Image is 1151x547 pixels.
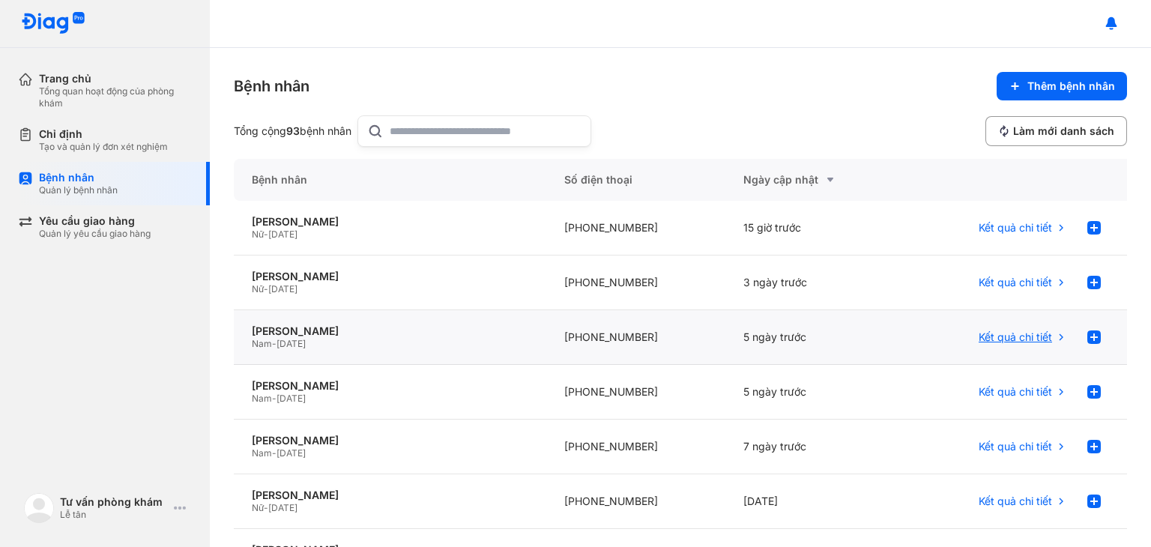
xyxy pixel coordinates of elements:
[268,502,297,513] span: [DATE]
[252,324,528,338] div: [PERSON_NAME]
[252,434,528,447] div: [PERSON_NAME]
[264,502,268,513] span: -
[743,171,886,189] div: Ngày cập nhật
[252,215,528,229] div: [PERSON_NAME]
[725,474,904,529] div: [DATE]
[234,124,351,138] div: Tổng cộng bệnh nhân
[277,447,306,459] span: [DATE]
[725,256,904,310] div: 3 ngày trước
[39,214,151,228] div: Yêu cầu giao hàng
[252,447,272,459] span: Nam
[252,379,528,393] div: [PERSON_NAME]
[997,72,1127,100] button: Thêm bệnh nhân
[39,141,168,153] div: Tạo và quản lý đơn xét nghiệm
[546,474,725,529] div: [PHONE_NUMBER]
[264,283,268,294] span: -
[546,365,725,420] div: [PHONE_NUMBER]
[21,12,85,35] img: logo
[1027,79,1115,93] span: Thêm bệnh nhân
[252,229,264,240] span: Nữ
[725,365,904,420] div: 5 ngày trước
[252,283,264,294] span: Nữ
[272,447,277,459] span: -
[39,228,151,240] div: Quản lý yêu cầu giao hàng
[252,270,528,283] div: [PERSON_NAME]
[60,509,168,521] div: Lễ tân
[979,330,1052,344] span: Kết quả chi tiết
[252,489,528,502] div: [PERSON_NAME]
[272,338,277,349] span: -
[725,310,904,365] div: 5 ngày trước
[286,124,300,137] span: 93
[39,127,168,141] div: Chỉ định
[39,72,192,85] div: Trang chủ
[39,85,192,109] div: Tổng quan hoạt động của phòng khám
[39,184,118,196] div: Quản lý bệnh nhân
[234,76,309,97] div: Bệnh nhân
[277,393,306,404] span: [DATE]
[546,310,725,365] div: [PHONE_NUMBER]
[234,159,546,201] div: Bệnh nhân
[725,420,904,474] div: 7 ngày trước
[979,440,1052,453] span: Kết quả chi tiết
[39,171,118,184] div: Bệnh nhân
[268,229,297,240] span: [DATE]
[546,201,725,256] div: [PHONE_NUMBER]
[24,493,54,523] img: logo
[264,229,268,240] span: -
[979,221,1052,235] span: Kết quả chi tiết
[1013,124,1114,138] span: Làm mới danh sách
[272,393,277,404] span: -
[979,495,1052,508] span: Kết quả chi tiết
[546,159,725,201] div: Số điện thoại
[277,338,306,349] span: [DATE]
[268,283,297,294] span: [DATE]
[979,276,1052,289] span: Kết quả chi tiết
[252,393,272,404] span: Nam
[252,338,272,349] span: Nam
[985,116,1127,146] button: Làm mới danh sách
[60,495,168,509] div: Tư vấn phòng khám
[252,502,264,513] span: Nữ
[725,201,904,256] div: 15 giờ trước
[979,385,1052,399] span: Kết quả chi tiết
[546,420,725,474] div: [PHONE_NUMBER]
[546,256,725,310] div: [PHONE_NUMBER]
